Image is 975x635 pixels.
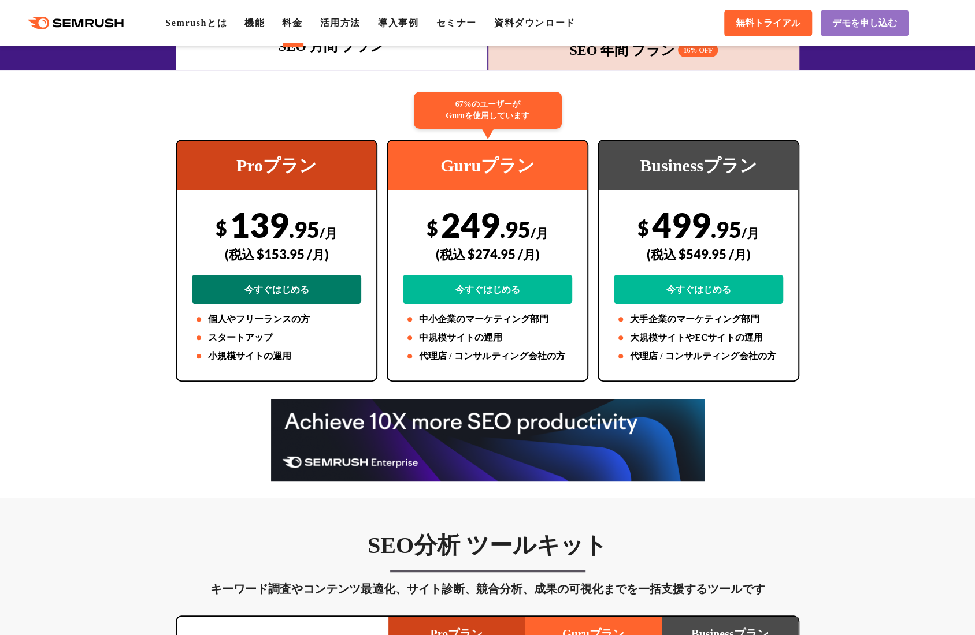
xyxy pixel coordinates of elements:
[436,18,476,28] a: セミナー
[176,531,799,560] h3: SEO分析 ツールキット
[403,312,572,326] li: 中小企業のマーケティング部門
[614,275,783,304] a: 今すぐはじめる
[121,73,131,82] img: tab_keywords_by_traffic_grey.svg
[192,331,361,345] li: スタートアップ
[678,43,718,57] span: 16% OFF
[378,18,418,28] a: 導入事例
[832,17,897,29] span: デモを申し込む
[52,74,97,81] div: ドメイン概要
[216,216,227,240] span: $
[736,17,800,29] span: 無料トライアル
[614,204,783,304] div: 499
[821,10,909,36] a: デモを申し込む
[614,234,783,275] div: (税込 $549.95 /月)
[289,216,320,242] span: .95
[18,30,28,40] img: website_grey.svg
[500,216,531,242] span: .95
[134,74,186,81] div: キーワード流入
[39,73,49,82] img: tab_domain_overview_orange.svg
[403,204,572,304] div: 249
[403,331,572,345] li: 中規模サイトの運用
[192,275,361,304] a: 今すぐはじめる
[30,30,134,40] div: ドメイン: [DOMAIN_NAME]
[614,349,783,363] li: 代理店 / コンサルティング会社の方
[18,18,28,28] img: logo_orange.svg
[403,349,572,363] li: 代理店 / コンサルティング会社の方
[711,216,742,242] span: .95
[637,216,649,240] span: $
[614,312,783,326] li: 大手企業のマーケティング部門
[742,225,759,241] span: /月
[414,92,562,129] div: 67%のユーザーが Guruを使用しています
[494,18,576,28] a: 資料ダウンロード
[427,216,438,240] span: $
[614,331,783,345] li: 大規模サイトやECサイトの運用
[176,580,799,598] div: キーワード調査やコンテンツ最適化、サイト診断、競合分析、成果の可視化までを一括支援するツールです
[403,275,572,304] a: 今すぐはじめる
[177,141,376,190] div: Proプラン
[494,40,794,61] div: SEO 年間 プラン
[192,312,361,326] li: 個人やフリーランスの方
[192,234,361,275] div: (税込 $153.95 /月)
[388,141,587,190] div: Guruプラン
[244,18,265,28] a: 機能
[320,18,361,28] a: 活用方法
[599,141,798,190] div: Businessプラン
[320,225,338,241] span: /月
[531,225,548,241] span: /月
[192,204,361,304] div: 139
[192,349,361,363] li: 小規模サイトの運用
[724,10,812,36] a: 無料トライアル
[403,234,572,275] div: (税込 $274.95 /月)
[282,18,302,28] a: 料金
[32,18,57,28] div: v 4.0.25
[165,18,227,28] a: Semrushとは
